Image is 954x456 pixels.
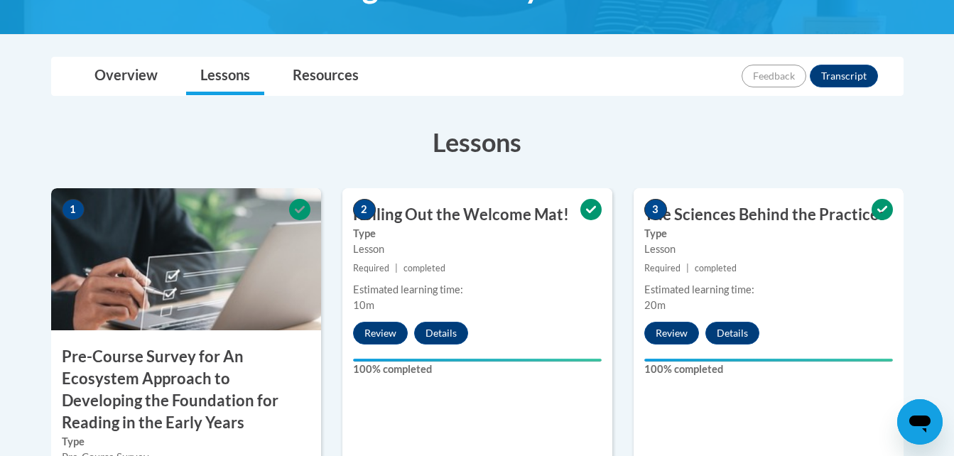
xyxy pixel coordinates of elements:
[644,263,681,273] span: Required
[353,263,389,273] span: Required
[278,58,373,95] a: Resources
[705,322,759,344] button: Details
[403,263,445,273] span: completed
[644,359,893,362] div: Your progress
[897,399,943,445] iframe: Button to launch messaging window
[353,362,602,377] label: 100% completed
[51,124,904,160] h3: Lessons
[644,241,893,257] div: Lesson
[51,346,321,433] h3: Pre-Course Survey for An Ecosystem Approach to Developing the Foundation for Reading in the Early...
[353,226,602,241] label: Type
[686,263,689,273] span: |
[634,204,904,226] h3: The Sciences Behind the Practices
[644,362,893,377] label: 100% completed
[395,263,398,273] span: |
[810,65,878,87] button: Transcript
[414,322,468,344] button: Details
[353,241,602,257] div: Lesson
[644,199,667,220] span: 3
[353,359,602,362] div: Your progress
[644,226,893,241] label: Type
[742,65,806,87] button: Feedback
[353,199,376,220] span: 2
[51,188,321,330] img: Course Image
[62,434,310,450] label: Type
[644,322,699,344] button: Review
[186,58,264,95] a: Lessons
[353,322,408,344] button: Review
[353,299,374,311] span: 10m
[62,199,85,220] span: 1
[644,299,666,311] span: 20m
[353,282,602,298] div: Estimated learning time:
[644,282,893,298] div: Estimated learning time:
[695,263,737,273] span: completed
[342,204,612,226] h3: Rolling Out the Welcome Mat!
[80,58,172,95] a: Overview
